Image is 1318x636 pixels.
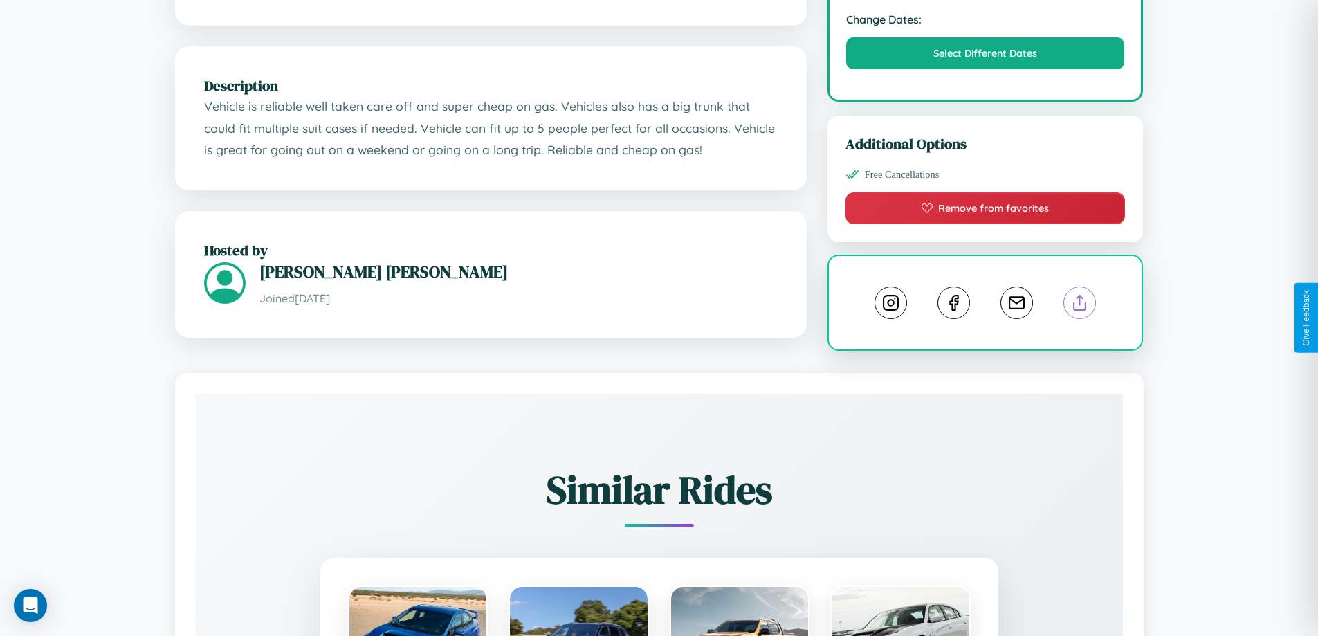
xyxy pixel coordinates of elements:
h3: Additional Options [845,134,1126,154]
p: Vehicle is reliable well taken care off and super cheap on gas. Vehicles also has a big trunk tha... [204,96,778,161]
button: Remove from favorites [845,192,1126,224]
button: Select Different Dates [846,37,1125,69]
h2: Similar Rides [244,463,1074,516]
h3: [PERSON_NAME] [PERSON_NAME] [259,260,778,283]
h2: Description [204,75,778,96]
h2: Hosted by [204,240,778,260]
span: Free Cancellations [865,169,940,181]
strong: Change Dates: [846,12,1125,26]
p: Joined [DATE] [259,289,778,309]
div: Give Feedback [1301,290,1311,346]
div: Open Intercom Messenger [14,589,47,622]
